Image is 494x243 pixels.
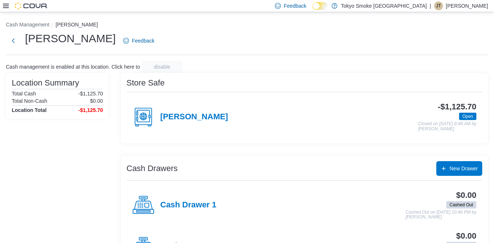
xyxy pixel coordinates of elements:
[120,33,157,48] a: Feedback
[341,1,427,10] p: Tokyo Smoke [GEOGRAPHIC_DATA]
[6,64,140,70] p: Cash management is enabled at this location. Click here to
[446,1,488,10] p: [PERSON_NAME]
[142,61,183,73] button: disable
[434,1,443,10] div: Jennifer Tolkacz
[456,232,476,240] h3: $0.00
[90,98,103,104] p: $0.00
[312,2,328,10] input: Dark Mode
[12,79,79,87] h3: Location Summary
[56,22,98,28] button: [PERSON_NAME]
[418,121,476,131] p: Closed on [DATE] 8:48 AM by [PERSON_NAME]
[284,2,306,10] span: Feedback
[6,22,49,28] button: Cash Management
[450,165,478,172] span: New Drawer
[405,210,476,220] p: Cashed Out on [DATE] 10:46 PM by [PERSON_NAME]
[436,161,482,176] button: New Drawer
[25,31,116,46] h1: [PERSON_NAME]
[438,102,476,111] h3: -$1,125.70
[160,200,216,210] h4: Cash Drawer 1
[6,21,488,30] nav: An example of EuiBreadcrumbs
[160,112,228,122] h4: [PERSON_NAME]
[459,113,476,120] span: Open
[450,202,473,208] span: Cashed Out
[430,1,431,10] p: |
[6,33,21,48] button: Next
[126,79,165,87] h3: Store Safe
[436,1,441,10] span: JT
[15,2,48,10] img: Cova
[132,37,154,44] span: Feedback
[446,201,476,208] span: Cashed Out
[456,191,476,200] h3: $0.00
[12,107,47,113] h4: Location Total
[126,164,178,173] h3: Cash Drawers
[78,107,103,113] h4: -$1,125.70
[12,98,47,104] h6: Total Non-Cash
[78,91,103,97] p: -$1,125.70
[12,91,36,97] h6: Total Cash
[462,113,473,120] span: Open
[154,63,170,70] span: disable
